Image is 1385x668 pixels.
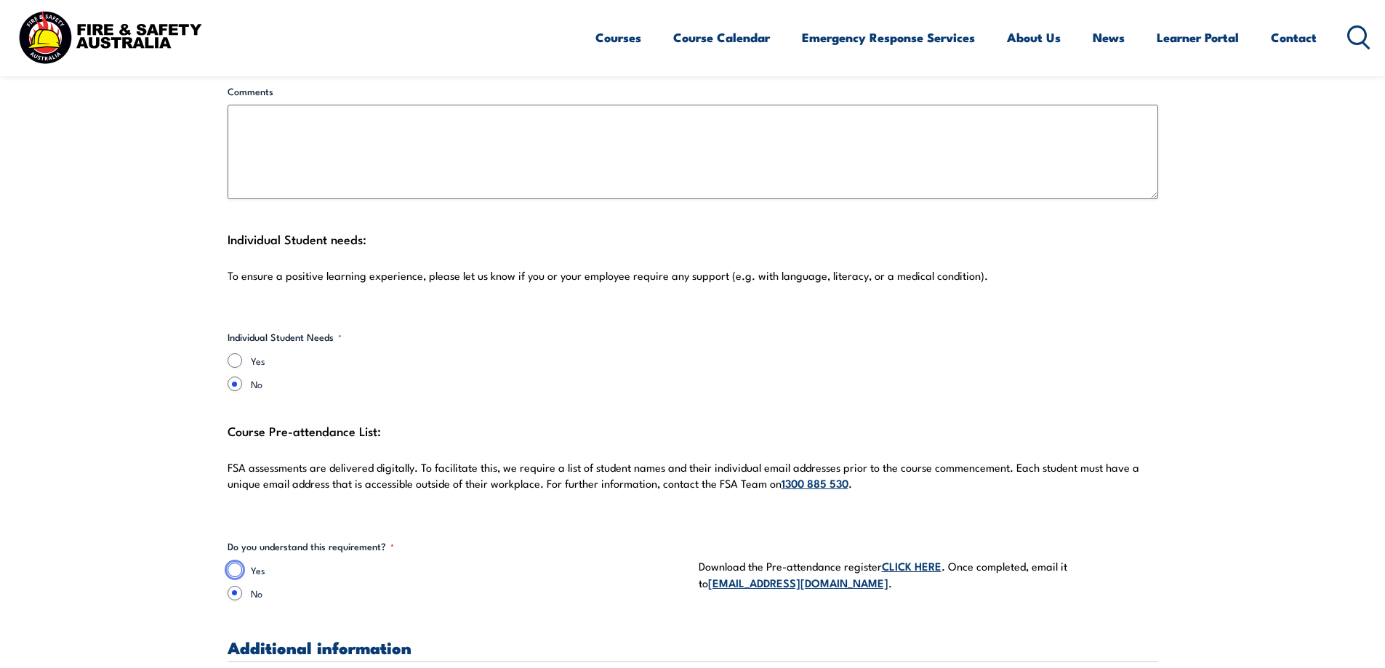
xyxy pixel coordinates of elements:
[251,563,687,577] label: Yes
[228,460,1158,491] p: FSA assessments are delivered digitally. To facilitate this, we require a list of student names a...
[228,330,342,345] legend: Individual Student Needs
[1007,18,1061,57] a: About Us
[228,228,1158,301] div: Individual Student needs:
[251,377,687,391] label: No
[595,18,641,57] a: Courses
[708,574,888,590] a: [EMAIL_ADDRESS][DOMAIN_NAME]
[802,18,975,57] a: Emergency Response Services
[251,586,687,600] label: No
[228,84,1158,99] label: Comments
[673,18,770,57] a: Course Calendar
[782,475,848,491] a: 1300 885 530
[1271,18,1317,57] a: Contact
[228,639,1158,656] h3: Additional information
[251,353,687,368] label: Yes
[228,420,1158,510] div: Course Pre-attendance List:
[882,558,942,574] a: CLICK HERE
[1157,18,1239,57] a: Learner Portal
[228,539,394,554] legend: Do you understand this requirement?
[699,558,1158,592] p: Download the Pre-attendance register . Once completed, email it to .
[1093,18,1125,57] a: News
[228,268,1158,283] p: To ensure a positive learning experience, please let us know if you or your employee require any ...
